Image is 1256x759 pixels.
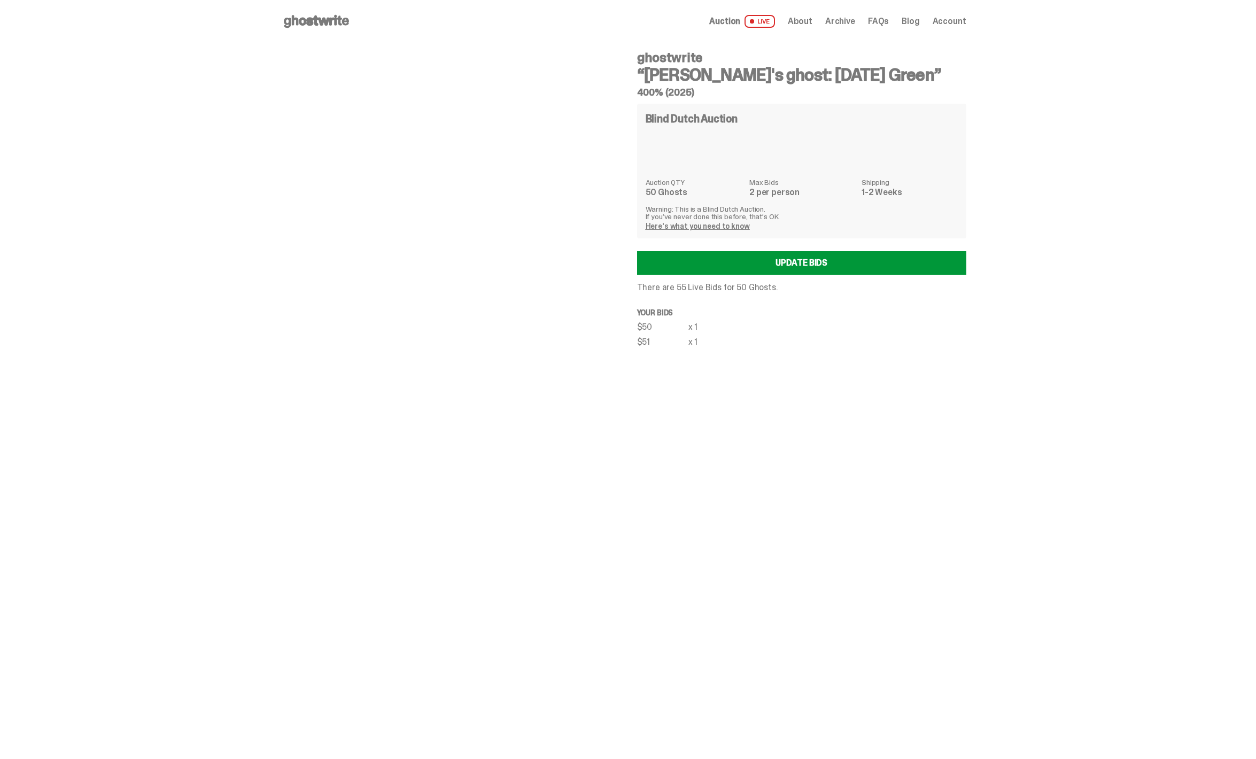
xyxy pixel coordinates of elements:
[646,221,750,231] a: Here's what you need to know
[902,17,919,26] a: Blog
[749,188,855,197] dd: 2 per person
[862,188,957,197] dd: 1-2 Weeks
[637,309,966,316] p: Your bids
[825,17,855,26] a: Archive
[637,283,966,292] p: There are 55 Live Bids for 50 Ghosts.
[933,17,966,26] a: Account
[637,251,966,275] a: Update Bids
[637,338,688,346] div: $51
[788,17,812,26] a: About
[749,179,855,186] dt: Max Bids
[646,205,958,220] p: Warning: This is a Blind Dutch Auction. If you’ve never done this before, that’s OK.
[868,17,889,26] a: FAQs
[646,179,743,186] dt: Auction QTY
[637,51,966,64] h4: ghostwrite
[646,188,743,197] dd: 50 Ghosts
[688,323,698,331] div: x 1
[688,338,698,346] div: x 1
[637,66,966,83] h3: “[PERSON_NAME]'s ghost: [DATE] Green”
[745,15,775,28] span: LIVE
[709,15,774,28] a: Auction LIVE
[862,179,957,186] dt: Shipping
[646,113,738,124] h4: Blind Dutch Auction
[637,323,688,331] div: $50
[637,88,966,97] h5: 400% (2025)
[709,17,740,26] span: Auction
